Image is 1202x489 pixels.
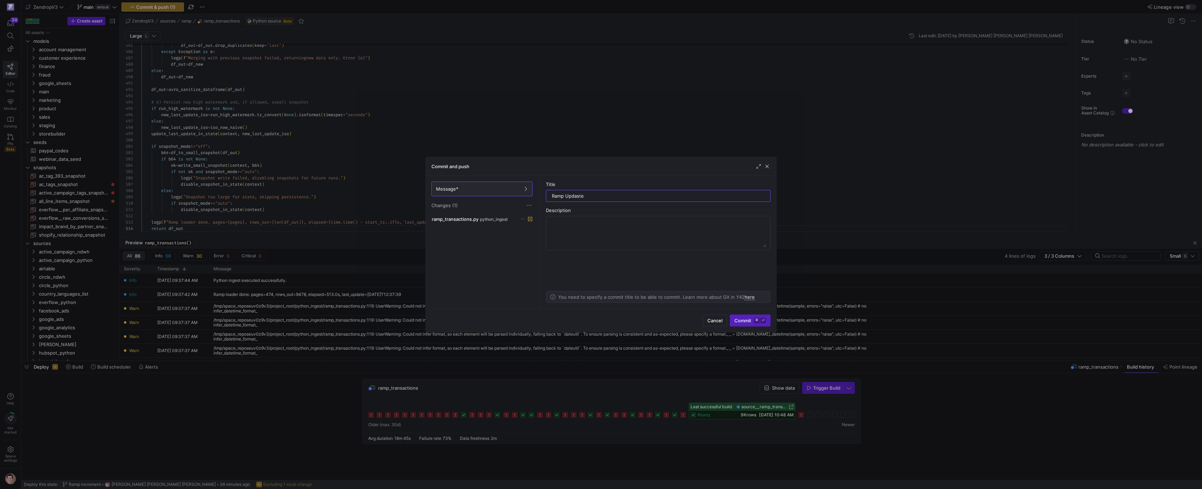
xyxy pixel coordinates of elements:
h3: Commit and push [431,164,469,169]
span: python_ingest [480,217,508,222]
kbd: ⌘ [754,318,760,323]
p: You need to specify a commit title to be able to commit. Learn more about Git in Y42 [558,294,755,300]
div: Description [546,207,771,213]
button: Cancel [703,315,727,326]
span: Cancel [707,318,722,323]
button: Message* [431,181,533,196]
button: ramp_transactions.pypython_ingest [430,214,534,224]
kbd: ⏎ [760,318,766,323]
button: Commit⌘⏎ [730,315,771,326]
span: Message* [436,186,458,192]
span: Changes (1) [431,203,458,208]
a: here [745,294,755,300]
span: ramp_transactions.py [432,216,478,222]
span: Title [546,181,555,187]
span: Commit [734,318,766,323]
